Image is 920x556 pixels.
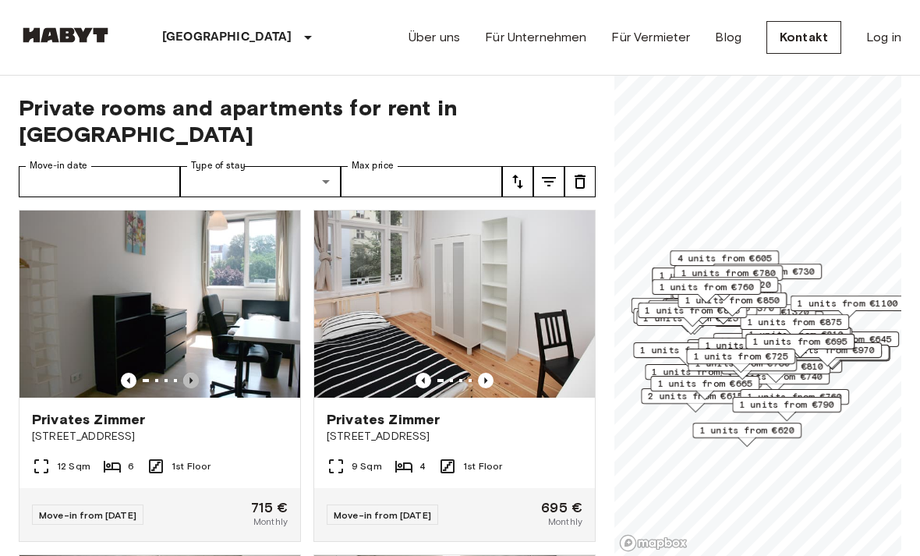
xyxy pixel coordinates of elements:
[19,211,300,398] img: Marketing picture of unit DE-01-041-02M
[766,21,841,54] a: Kontakt
[191,159,246,172] label: Type of stay
[739,398,834,412] span: 1 units from €790
[251,501,288,515] span: 715 €
[775,345,890,369] div: Map marker
[752,335,847,349] span: 1 units from €695
[677,251,772,265] span: 4 units from €605
[162,28,292,47] p: [GEOGRAPHIC_DATA]
[740,389,849,413] div: Map marker
[32,410,145,429] span: Privates Zimmer
[638,303,747,327] div: Map marker
[327,429,582,444] span: [STREET_ADDRESS]
[314,211,595,398] img: Marketing picture of unit DE-01-232-03M
[791,296,905,320] div: Map marker
[676,278,771,292] span: 1 units from €620
[699,423,794,437] span: 1 units from €620
[693,349,788,363] span: 1 units from €725
[659,268,754,282] span: 1 units from €620
[639,299,739,313] span: 20 units from €655
[327,410,440,429] span: Privates Zimmer
[798,296,898,310] span: 1 units from €1100
[352,159,394,172] label: Max price
[732,397,841,421] div: Map marker
[32,429,288,444] span: [STREET_ADDRESS]
[502,166,533,197] button: tune
[670,250,779,274] div: Map marker
[681,266,776,280] span: 1 units from €780
[611,28,690,47] a: Für Vermieter
[745,334,855,358] div: Map marker
[39,509,136,521] span: Move-in from [DATE]
[685,293,780,307] span: 1 units from €850
[636,310,745,335] div: Map marker
[645,303,740,317] span: 1 units from €895
[548,515,582,529] span: Monthly
[674,265,783,289] div: Map marker
[652,365,747,379] span: 1 units from €800
[698,338,807,362] div: Map marker
[19,210,301,542] a: Marketing picture of unit DE-01-041-02MPrevious imagePrevious imagePrivates Zimmer[STREET_ADDRESS...
[776,345,890,370] div: Map marker
[57,459,90,473] span: 12 Sqm
[564,166,596,197] button: tune
[183,373,199,388] button: Previous image
[686,349,795,373] div: Map marker
[641,388,750,413] div: Map marker
[866,28,901,47] a: Log in
[19,166,180,197] input: Choose date
[478,373,494,388] button: Previous image
[780,343,875,357] span: 1 units from €970
[648,389,743,403] span: 2 units from €615
[678,292,787,317] div: Map marker
[253,515,288,529] span: Monthly
[648,300,757,324] div: Map marker
[797,332,892,346] span: 6 units from €645
[19,94,596,147] span: Private rooms and apartments for rent in [GEOGRAPHIC_DATA]
[463,459,502,473] span: 1st Floor
[30,159,87,172] label: Move-in date
[334,509,431,521] span: Move-in from [DATE]
[121,373,136,388] button: Previous image
[533,166,564,197] button: tune
[416,373,431,388] button: Previous image
[352,459,382,473] span: 9 Sqm
[633,308,742,332] div: Map marker
[650,376,759,400] div: Map marker
[409,28,460,47] a: Über uns
[720,264,815,278] span: 1 units from €730
[632,298,746,322] div: Map marker
[705,338,800,352] span: 1 units from €875
[619,534,688,552] a: Mapbox logo
[659,280,754,294] span: 1 units from €760
[694,340,789,354] span: 2 units from €865
[419,459,426,473] span: 4
[640,343,735,357] span: 1 units from €905
[128,459,134,473] span: 6
[692,423,801,447] div: Map marker
[172,459,211,473] span: 1st Floor
[747,390,842,404] span: 1 units from €760
[740,314,849,338] div: Map marker
[669,277,778,301] div: Map marker
[19,27,112,43] img: Habyt
[713,264,822,288] div: Map marker
[541,501,582,515] span: 695 €
[652,267,761,292] div: Map marker
[645,364,754,388] div: Map marker
[715,28,741,47] a: Blog
[782,345,883,359] span: 1 units from €1280
[313,210,596,542] a: Marketing picture of unit DE-01-232-03MPrevious imagePrevious imagePrivates Zimmer[STREET_ADDRESS...
[652,279,761,303] div: Map marker
[657,377,752,391] span: 1 units from €665
[687,339,796,363] div: Map marker
[633,342,742,367] div: Map marker
[747,315,842,329] span: 1 units from €875
[485,28,586,47] a: Für Unternehmen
